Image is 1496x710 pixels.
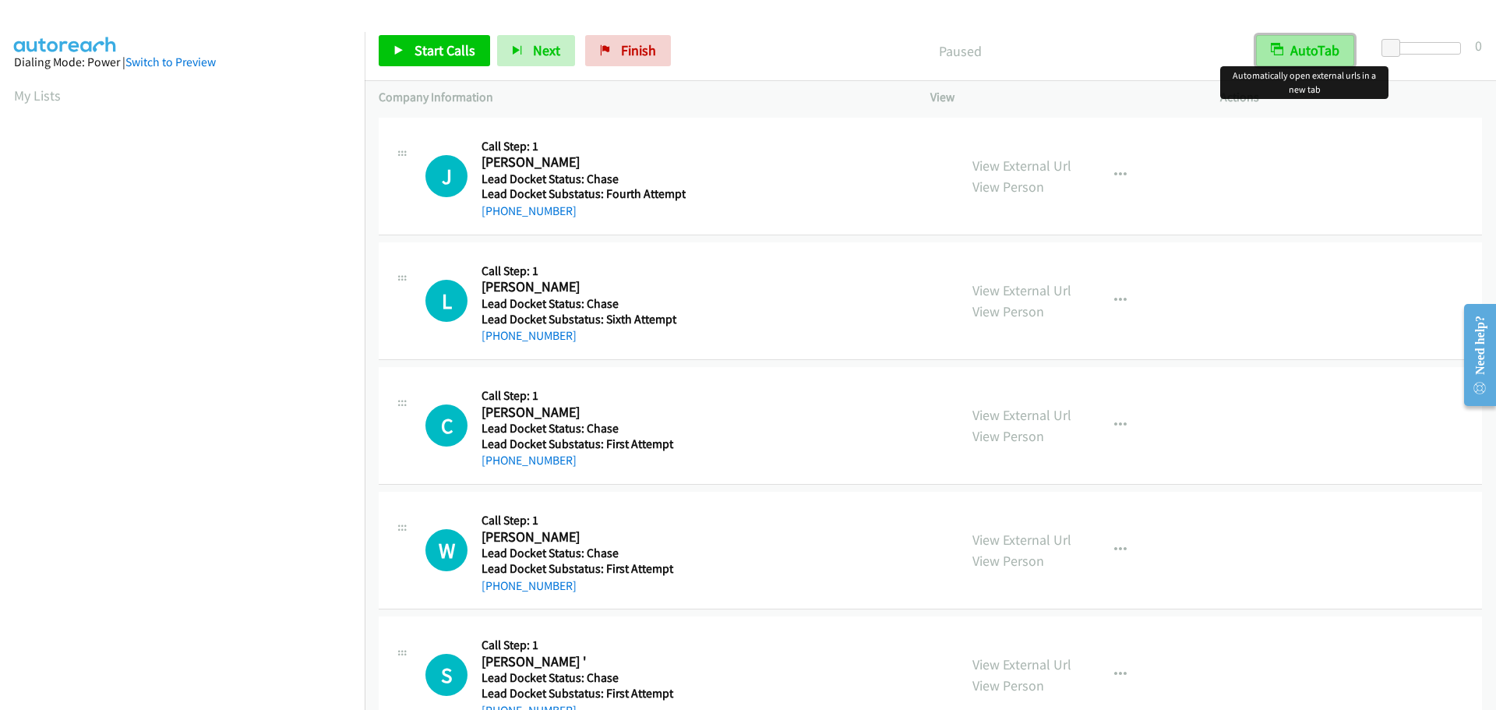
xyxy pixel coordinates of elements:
h5: Lead Docket Status: Chase [482,296,685,312]
h5: Lead Docket Substatus: First Attempt [482,686,685,701]
a: View External Url [972,531,1071,549]
h5: Call Step: 1 [482,638,685,653]
span: Start Calls [415,41,475,59]
button: AutoTab [1256,35,1354,66]
a: View Person [972,427,1044,445]
h5: Lead Docket Substatus: Sixth Attempt [482,312,685,327]
h1: C [425,404,467,447]
a: [PHONE_NUMBER] [482,328,577,343]
h2: [PERSON_NAME] [482,404,685,422]
a: My Lists [14,87,61,104]
h5: Lead Docket Substatus: First Attempt [482,561,685,577]
a: View Person [972,302,1044,320]
div: Automatically open external urls in a new tab [1220,66,1388,99]
h1: J [425,155,467,197]
div: The call is yet to be attempted [425,654,467,696]
span: Finish [621,41,656,59]
h5: Lead Docket Status: Chase [482,171,686,187]
h5: Lead Docket Status: Chase [482,546,685,561]
a: [PHONE_NUMBER] [482,203,577,218]
a: View Person [972,676,1044,694]
iframe: Resource Center [1451,293,1496,417]
h2: [PERSON_NAME] ' [482,653,685,671]
h1: S [425,654,467,696]
h5: Lead Docket Status: Chase [482,670,685,686]
h5: Call Step: 1 [482,388,685,404]
h5: Lead Docket Substatus: First Attempt [482,436,685,452]
h5: Lead Docket Substatus: Fourth Attempt [482,186,686,202]
h2: [PERSON_NAME] [482,154,685,171]
a: View Person [972,178,1044,196]
span: Next [533,41,560,59]
h5: Call Step: 1 [482,263,685,279]
p: Company Information [379,88,902,107]
p: View [930,88,1192,107]
h2: [PERSON_NAME] [482,278,685,296]
div: The call is yet to be attempted [425,280,467,322]
h2: [PERSON_NAME] [482,528,685,546]
h1: L [425,280,467,322]
button: Next [497,35,575,66]
p: Paused [692,41,1228,62]
a: [PHONE_NUMBER] [482,453,577,468]
div: The call is yet to be attempted [425,404,467,447]
a: Switch to Preview [125,55,216,69]
h5: Lead Docket Status: Chase [482,421,685,436]
div: 0 [1475,35,1482,56]
a: Start Calls [379,35,490,66]
a: [PHONE_NUMBER] [482,578,577,593]
h5: Call Step: 1 [482,513,685,528]
a: View External Url [972,406,1071,424]
div: Delay between calls (in seconds) [1389,42,1461,55]
a: View Person [972,552,1044,570]
div: The call is yet to be attempted [425,155,467,197]
div: The call is yet to be attempted [425,529,467,571]
h5: Call Step: 1 [482,139,686,154]
a: View External Url [972,655,1071,673]
a: Finish [585,35,671,66]
div: Dialing Mode: Power | [14,53,351,72]
h1: W [425,529,467,571]
a: View External Url [972,157,1071,175]
a: View External Url [972,281,1071,299]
